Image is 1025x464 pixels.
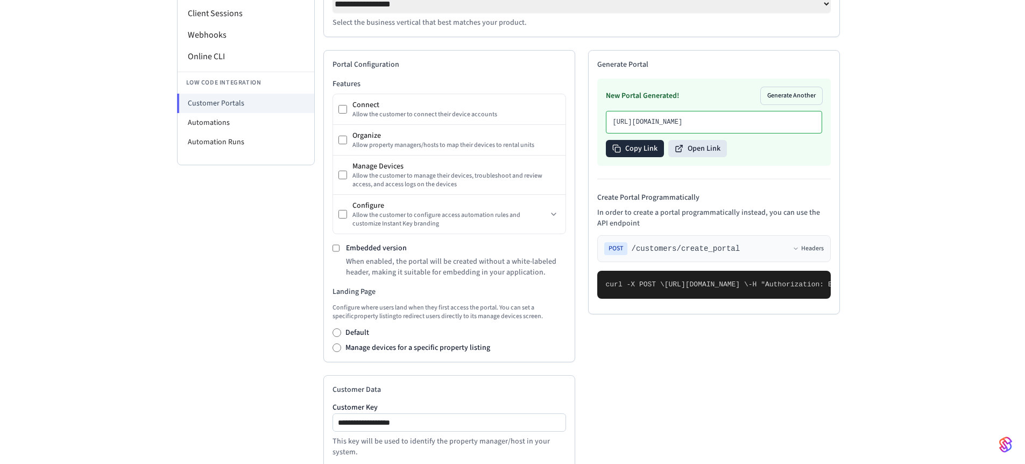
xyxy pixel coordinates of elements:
div: Organize [352,130,560,141]
p: In order to create a portal programmatically instead, you can use the API endpoint [597,207,831,229]
div: Allow the customer to manage their devices, troubleshoot and review access, and access logs on th... [352,172,560,189]
span: curl -X POST \ [606,280,665,289]
span: [URL][DOMAIN_NAME] \ [665,280,748,289]
h2: Portal Configuration [333,59,566,70]
label: Default [345,327,369,338]
img: SeamLogoGradient.69752ec5.svg [999,436,1012,453]
div: Connect [352,100,560,110]
li: Low Code Integration [178,72,314,94]
label: Manage devices for a specific property listing [345,342,490,353]
p: [URL][DOMAIN_NAME] [613,118,815,126]
button: Headers [793,244,824,253]
span: /customers/create_portal [632,243,740,254]
p: When enabled, the portal will be created without a white-labeled header, making it suitable for e... [346,256,566,278]
li: Customer Portals [177,94,314,113]
li: Online CLI [178,46,314,67]
h3: Landing Page [333,286,566,297]
button: Generate Another [761,87,822,104]
p: Configure where users land when they first access the portal. You can set a specific property lis... [333,304,566,321]
p: Select the business vertical that best matches your product. [333,17,831,28]
label: Embedded version [346,243,407,254]
h3: Features [333,79,566,89]
span: POST [604,242,627,255]
button: Copy Link [606,140,664,157]
div: Allow property managers/hosts to map their devices to rental units [352,141,560,150]
li: Automations [178,113,314,132]
li: Automation Runs [178,132,314,152]
li: Client Sessions [178,3,314,24]
h2: Customer Data [333,384,566,395]
h4: Create Portal Programmatically [597,192,831,203]
p: This key will be used to identify the property manager/host in your system. [333,436,566,458]
div: Configure [352,200,547,211]
div: Manage Devices [352,161,560,172]
div: Allow the customer to configure access automation rules and customize Instant Key branding [352,211,547,228]
h3: New Portal Generated! [606,90,679,101]
span: -H "Authorization: Bearer seam_api_key_123456" \ [748,280,950,289]
div: Allow the customer to connect their device accounts [352,110,560,119]
label: Customer Key [333,404,566,411]
button: Open Link [668,140,727,157]
li: Webhooks [178,24,314,46]
h2: Generate Portal [597,59,831,70]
